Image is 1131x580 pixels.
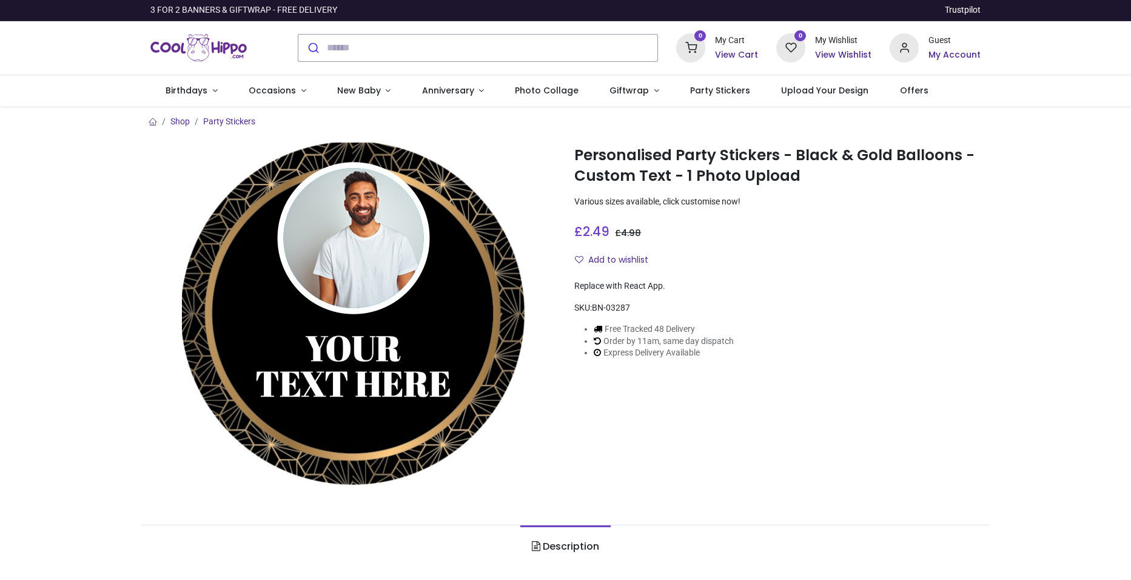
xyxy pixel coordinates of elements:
div: SKU: [574,302,981,314]
a: Shop [170,116,190,126]
span: £ [615,227,641,239]
li: Free Tracked 48 Delivery [594,323,734,336]
a: Occasions [233,75,321,107]
span: BN-03287 [592,303,630,312]
a: Birthdays [150,75,233,107]
div: Replace with React App. [574,280,981,292]
span: 2.49 [583,223,609,240]
span: 4.98 [621,227,641,239]
a: New Baby [321,75,406,107]
button: Add to wishlistAdd to wishlist [574,250,659,271]
span: Upload Your Design [781,84,868,96]
div: My Wishlist [815,35,871,47]
div: My Cart [715,35,758,47]
i: Add to wishlist [575,255,583,264]
img: Cool Hippo [150,31,247,65]
p: Various sizes available, click customise now! [574,196,981,208]
div: 3 FOR 2 BANNERS & GIFTWRAP - FREE DELIVERY [150,4,337,16]
a: View Cart [715,49,758,61]
sup: 0 [694,30,706,42]
a: Party Stickers [203,116,255,126]
li: Express Delivery Available [594,347,734,359]
span: Anniversary [422,84,474,96]
span: Photo Collage [515,84,579,96]
a: Giftwrap [594,75,675,107]
span: Occasions [249,84,296,96]
span: Giftwrap [609,84,649,96]
a: Logo of Cool Hippo [150,31,247,65]
span: Birthdays [166,84,207,96]
a: 0 [676,42,705,52]
sup: 0 [794,30,806,42]
h1: Personalised Party Stickers - Black & Gold Balloons - Custom Text - 1 Photo Upload [574,145,981,187]
a: Trustpilot [945,4,981,16]
a: Description [520,525,611,568]
a: Anniversary [406,75,500,107]
li: Order by 11am, same day dispatch [594,336,734,348]
span: Party Stickers [690,84,750,96]
div: Guest [928,35,981,47]
a: View Wishlist [815,49,871,61]
span: New Baby [337,84,381,96]
a: My Account [928,49,981,61]
a: 0 [776,42,805,52]
img: Personalised Party Stickers - Black & Gold Balloons - Custom Text - 1 Photo Upload [182,143,525,486]
span: £ [574,223,609,240]
button: Submit [298,35,327,61]
span: Offers [900,84,928,96]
